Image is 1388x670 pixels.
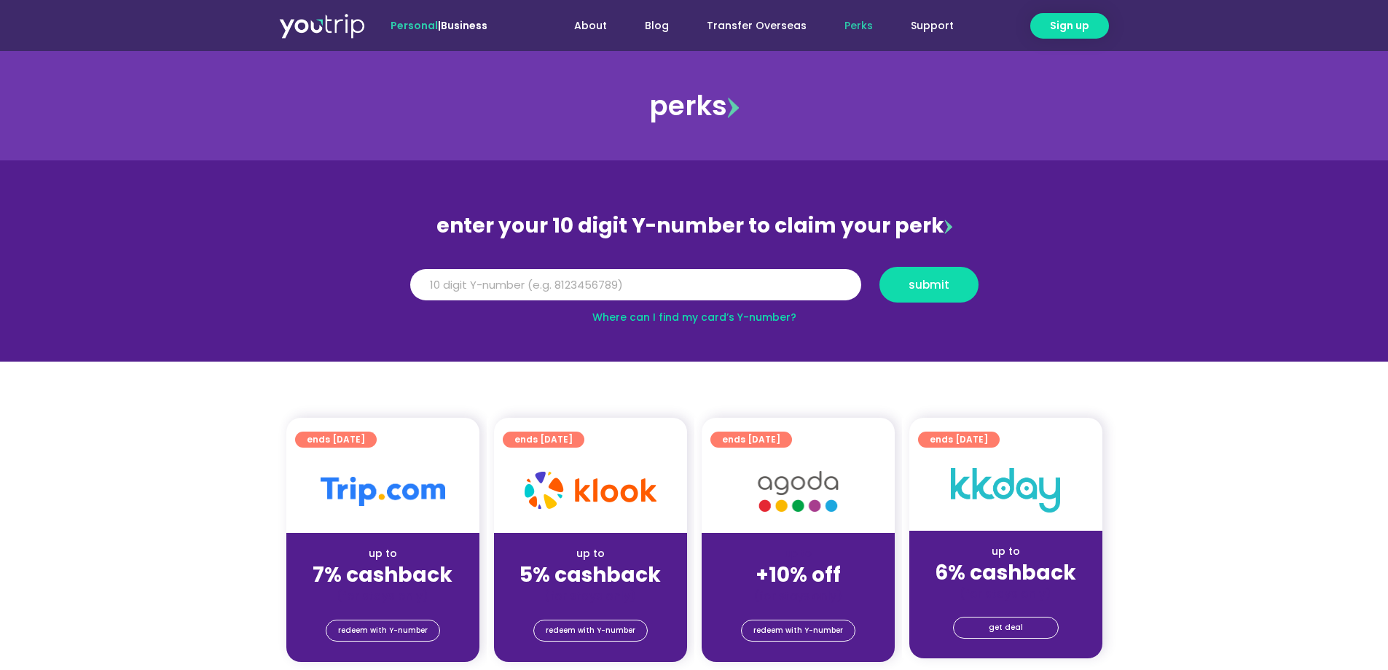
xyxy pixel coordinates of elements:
[626,12,688,39] a: Blog
[410,267,979,313] form: Y Number
[1050,18,1089,34] span: Sign up
[298,588,468,604] div: (for stays only)
[533,620,648,642] a: redeem with Y-number
[313,561,452,589] strong: 7% cashback
[519,561,661,589] strong: 5% cashback
[785,546,812,561] span: up to
[918,432,1000,448] a: ends [DATE]
[1030,13,1109,39] a: Sign up
[441,18,487,33] a: Business
[307,432,365,448] span: ends [DATE]
[592,310,796,324] a: Where can I find my card’s Y-number?
[909,279,949,290] span: submit
[688,12,826,39] a: Transfer Overseas
[514,432,573,448] span: ends [DATE]
[295,432,377,448] a: ends [DATE]
[826,12,892,39] a: Perks
[753,620,843,641] span: redeem with Y-number
[879,267,979,303] button: submit
[391,18,487,33] span: |
[713,588,883,604] div: (for stays only)
[989,618,1023,638] span: get deal
[506,588,675,604] div: (for stays only)
[741,620,855,642] a: redeem with Y-number
[506,546,675,561] div: up to
[503,432,584,448] a: ends [DATE]
[722,432,780,448] span: ends [DATE]
[546,620,635,641] span: redeem with Y-number
[555,12,626,39] a: About
[298,546,468,561] div: up to
[710,432,792,448] a: ends [DATE]
[326,620,440,642] a: redeem with Y-number
[410,269,861,301] input: 10 digit Y-number (e.g. 8123456789)
[921,544,1091,559] div: up to
[756,561,841,589] strong: +10% off
[921,586,1091,601] div: (for stays only)
[403,207,986,245] div: enter your 10 digit Y-number to claim your perk
[930,432,988,448] span: ends [DATE]
[527,12,973,39] nav: Menu
[892,12,973,39] a: Support
[338,620,428,641] span: redeem with Y-number
[953,617,1059,639] a: get deal
[391,18,438,33] span: Personal
[935,558,1076,587] strong: 6% cashback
